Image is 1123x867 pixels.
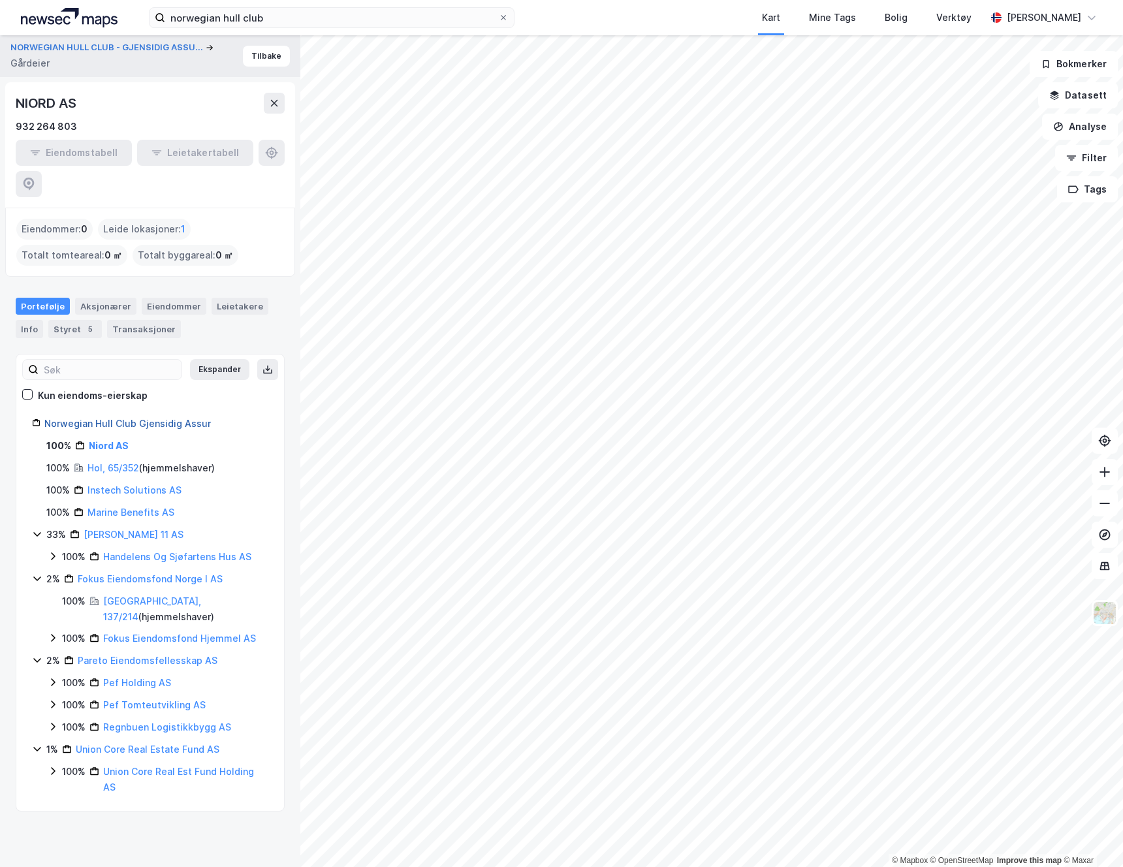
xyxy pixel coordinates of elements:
div: 100% [46,460,70,476]
div: 100% [62,719,86,735]
div: ( hjemmelshaver ) [87,460,215,476]
div: Transaksjoner [107,320,181,338]
div: NIORD AS [16,93,78,114]
div: ( hjemmelshaver ) [103,593,268,625]
button: Datasett [1038,82,1118,108]
a: Hol, 65/352 [87,462,139,473]
a: Pef Tomteutvikling AS [103,699,206,710]
a: Handelens Og Sjøfartens Hus AS [103,551,251,562]
div: 100% [62,675,86,691]
div: 100% [46,505,70,520]
a: Mapbox [892,856,928,865]
div: Eiendommer : [16,219,93,240]
div: Totalt byggareal : [133,245,238,266]
div: Bolig [885,10,908,25]
span: 0 ㎡ [215,247,233,263]
button: Tags [1057,176,1118,202]
div: 5 [84,323,97,336]
span: 0 ㎡ [104,247,122,263]
input: Søk [39,360,182,379]
button: Analyse [1042,114,1118,140]
a: Pef Holding AS [103,677,171,688]
div: 1% [46,742,58,757]
input: Søk på adresse, matrikkel, gårdeiere, leietakere eller personer [165,8,498,27]
div: Totalt tomteareal : [16,245,127,266]
a: Niord AS [89,440,129,451]
a: Improve this map [997,856,1062,865]
button: NORWEGIAN HULL CLUB - GJENSIDIG ASSU... [10,41,206,54]
div: Eiendommer [142,298,206,315]
a: Fokus Eiendomsfond Hjemmel AS [103,633,256,644]
div: 100% [62,593,86,609]
div: 33% [46,527,66,543]
button: Filter [1055,145,1118,171]
div: Kontrollprogram for chat [1058,804,1123,867]
div: 100% [46,438,71,454]
a: [GEOGRAPHIC_DATA], 137/214 [103,595,201,622]
a: Regnbuen Logistikkbygg AS [103,721,231,733]
div: 100% [46,482,70,498]
iframe: Chat Widget [1058,804,1123,867]
div: 2% [46,653,60,669]
div: Leide lokasjoner : [98,219,191,240]
span: 0 [81,221,87,237]
button: Ekspander [190,359,249,380]
div: 932 264 803 [16,119,77,134]
div: Leietakere [212,298,268,315]
div: [PERSON_NAME] [1007,10,1081,25]
a: Instech Solutions AS [87,484,182,496]
span: 1 [181,221,185,237]
div: 100% [62,549,86,565]
a: Pareto Eiendomsfellesskap AS [78,655,217,666]
div: 2% [46,571,60,587]
div: Gårdeier [10,55,50,71]
div: Portefølje [16,298,70,315]
a: Marine Benefits AS [87,507,174,518]
div: Kun eiendoms-eierskap [38,388,148,403]
div: Verktøy [936,10,972,25]
div: Mine Tags [809,10,856,25]
div: 100% [62,631,86,646]
a: Union Core Real Estate Fund AS [76,744,219,755]
a: OpenStreetMap [930,856,994,865]
button: Bokmerker [1030,51,1118,77]
a: [PERSON_NAME] 11 AS [84,529,183,540]
img: Z [1092,601,1117,625]
a: Union Core Real Est Fund Holding AS [103,766,254,793]
div: Info [16,320,43,338]
img: logo.a4113a55bc3d86da70a041830d287a7e.svg [21,8,118,27]
div: Kart [762,10,780,25]
div: 100% [62,697,86,713]
a: Fokus Eiendomsfond Norge I AS [78,573,223,584]
button: Tilbake [243,46,290,67]
div: Styret [48,320,102,338]
div: 100% [62,764,86,780]
div: Aksjonærer [75,298,136,315]
a: Norwegian Hull Club Gjensidig Assur [44,418,211,429]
